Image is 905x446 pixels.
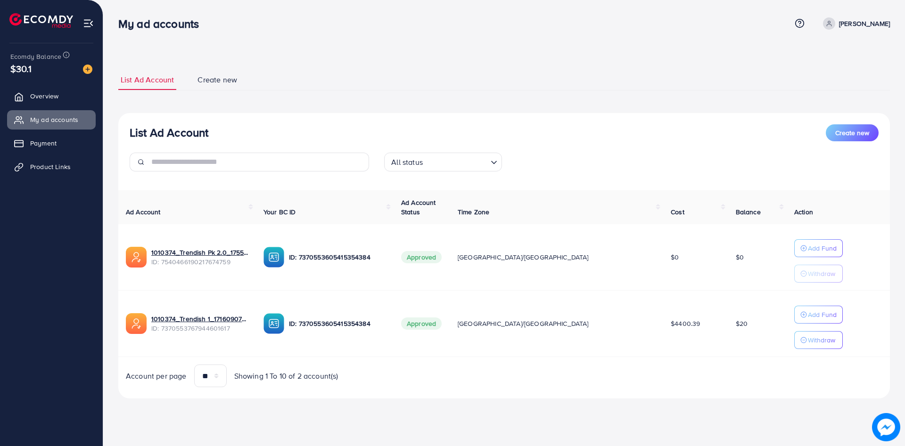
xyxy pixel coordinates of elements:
[130,126,208,139] h3: List Ad Account
[7,110,96,129] a: My ad accounts
[401,317,442,330] span: Approved
[126,313,147,334] img: ic-ads-acc.e4c84228.svg
[30,138,57,148] span: Payment
[234,371,338,381] span: Showing 1 To 10 of 2 account(s)
[458,319,589,328] span: [GEOGRAPHIC_DATA]/[GEOGRAPHIC_DATA]
[83,18,94,29] img: menu
[458,252,589,262] span: [GEOGRAPHIC_DATA]/[GEOGRAPHIC_DATA]
[808,309,837,320] p: Add Fund
[794,331,843,349] button: Withdraw
[151,314,248,333] div: <span class='underline'>1010374_Trendish 1_1716090785807</span></br>7370553767944601617
[835,128,869,138] span: Create new
[873,414,899,440] img: image
[671,207,684,217] span: Cost
[289,318,386,329] p: ID: 7370553605415354384
[819,17,890,30] a: [PERSON_NAME]
[151,248,248,257] a: 1010374_Trendish Pk 2.0_1755652074624
[7,87,96,105] a: Overview
[401,251,442,263] span: Approved
[671,252,679,262] span: $0
[9,13,73,28] img: logo
[30,162,71,171] span: Product Links
[126,247,147,268] img: ic-ads-acc.e4c84228.svg
[151,324,248,333] span: ID: 7370553767944601617
[263,207,296,217] span: Your BC ID
[826,124,879,141] button: Create new
[389,155,425,169] span: All status
[794,239,843,257] button: Add Fund
[118,17,206,31] h3: My ad accounts
[126,371,187,381] span: Account per page
[736,207,761,217] span: Balance
[736,319,748,328] span: $20
[808,243,837,254] p: Add Fund
[197,74,237,85] span: Create new
[808,334,835,346] p: Withdraw
[401,198,436,217] span: Ad Account Status
[808,268,835,279] p: Withdraw
[426,154,487,169] input: Search for option
[83,65,92,74] img: image
[30,91,58,101] span: Overview
[10,62,32,75] span: $30.1
[794,306,843,324] button: Add Fund
[671,319,700,328] span: $4400.39
[794,207,813,217] span: Action
[121,74,174,85] span: List Ad Account
[794,265,843,283] button: Withdraw
[151,248,248,267] div: <span class='underline'>1010374_Trendish Pk 2.0_1755652074624</span></br>7540466190217674759
[151,257,248,267] span: ID: 7540466190217674759
[458,207,489,217] span: Time Zone
[384,153,502,171] div: Search for option
[30,115,78,124] span: My ad accounts
[7,157,96,176] a: Product Links
[839,18,890,29] p: [PERSON_NAME]
[289,251,386,263] p: ID: 7370553605415354384
[263,313,284,334] img: ic-ba-acc.ded83a64.svg
[151,314,248,324] a: 1010374_Trendish 1_1716090785807
[263,247,284,268] img: ic-ba-acc.ded83a64.svg
[736,252,744,262] span: $0
[126,207,161,217] span: Ad Account
[10,52,61,61] span: Ecomdy Balance
[7,134,96,153] a: Payment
